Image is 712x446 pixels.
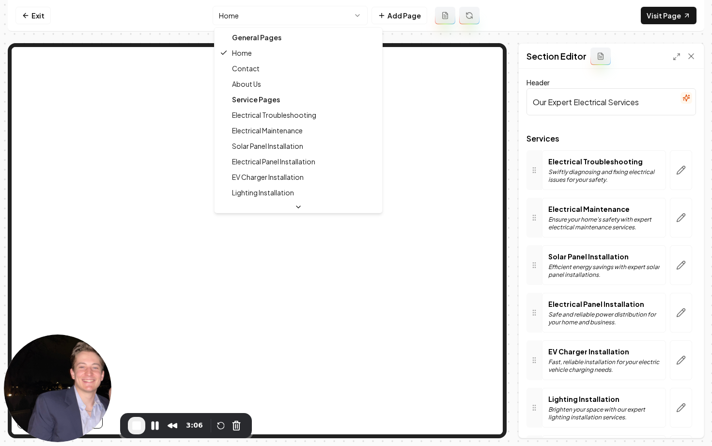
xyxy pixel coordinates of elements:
[232,79,261,89] span: About Us
[232,48,252,58] span: Home
[232,141,303,151] span: Solar Panel Installation
[217,92,380,107] div: Service Pages
[232,188,294,197] span: Lighting Installation
[217,30,380,45] div: General Pages
[232,172,304,182] span: EV Charger Installation
[232,64,260,73] span: Contact
[232,157,315,166] span: Electrical Panel Installation
[232,126,303,135] span: Electrical Maintenance
[232,110,316,120] span: Electrical Troubleshooting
